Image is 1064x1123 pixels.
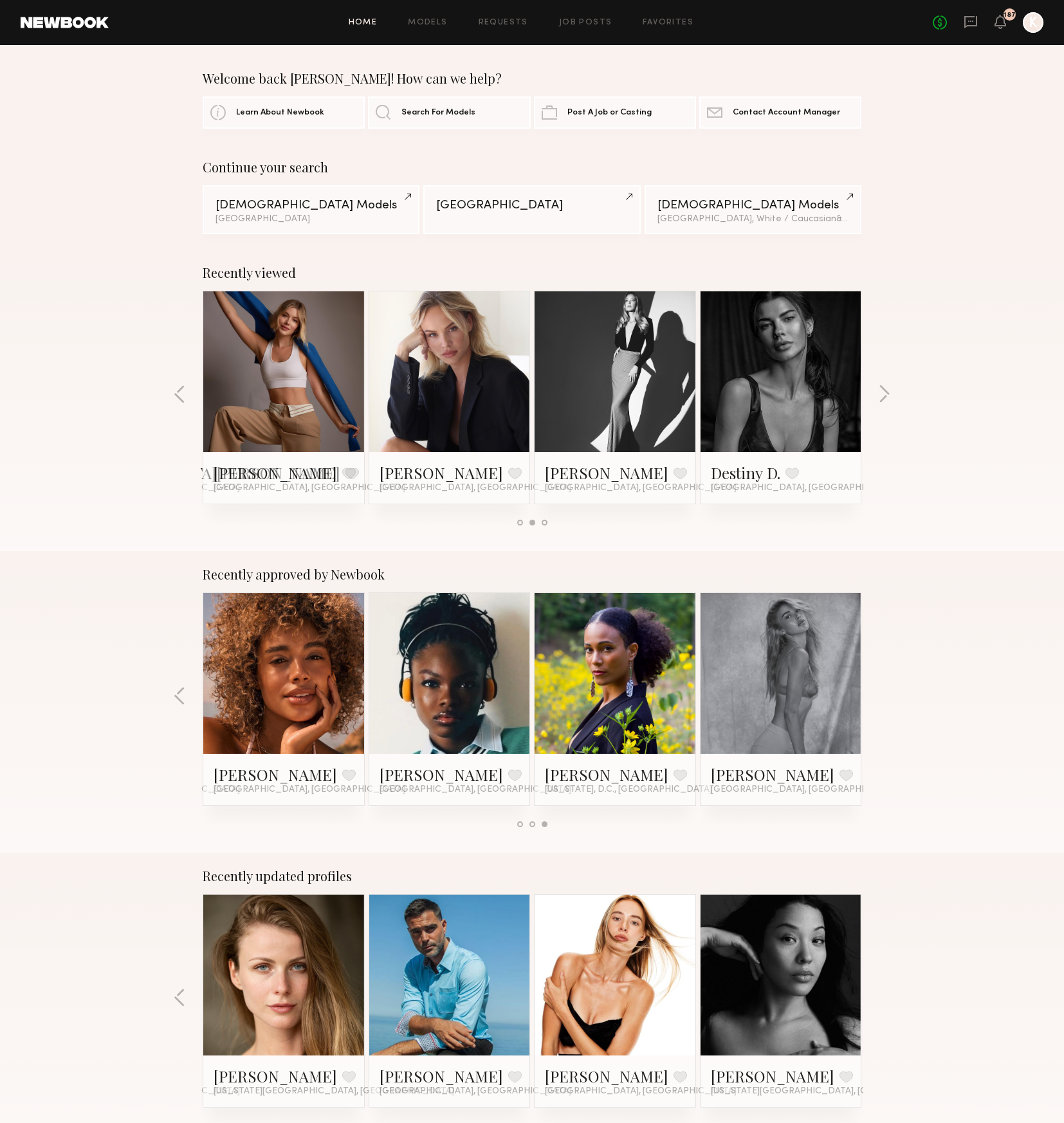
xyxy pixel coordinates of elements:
[711,462,780,483] a: Destiny D.
[214,1066,337,1086] a: [PERSON_NAME]
[380,1086,571,1097] span: [GEOGRAPHIC_DATA], [GEOGRAPHIC_DATA]
[368,96,530,129] a: Search For Models
[203,96,365,129] a: Learn About Newbook
[545,1066,668,1086] a: [PERSON_NAME]
[214,462,337,483] a: [PERSON_NAME]
[380,462,503,483] a: [PERSON_NAME]
[214,764,337,785] a: [PERSON_NAME]
[534,96,696,129] a: Post A Job or Casting
[479,19,528,27] a: Requests
[657,199,848,212] div: [DEMOGRAPHIC_DATA] Models
[203,160,861,175] div: Continue your search
[545,483,737,493] span: [GEOGRAPHIC_DATA], [GEOGRAPHIC_DATA]
[1023,12,1043,33] a: K
[567,109,652,117] span: Post A Job or Casting
[408,19,447,27] a: Models
[203,185,419,234] a: [DEMOGRAPHIC_DATA] Models[GEOGRAPHIC_DATA]
[657,215,848,224] div: [GEOGRAPHIC_DATA], White / Caucasian
[380,1066,503,1086] a: [PERSON_NAME]
[203,868,861,884] div: Recently updated profiles
[711,1066,834,1086] a: [PERSON_NAME]
[380,764,503,785] a: [PERSON_NAME]
[559,19,612,27] a: Job Posts
[545,462,668,483] a: [PERSON_NAME]
[214,483,405,493] span: [GEOGRAPHIC_DATA], [GEOGRAPHIC_DATA]
[711,785,903,795] span: [GEOGRAPHIC_DATA], [GEOGRAPHIC_DATA]
[203,567,861,582] div: Recently approved by Newbook
[423,185,640,234] a: [GEOGRAPHIC_DATA]
[436,199,627,212] div: [GEOGRAPHIC_DATA]
[380,785,571,795] span: [GEOGRAPHIC_DATA], [GEOGRAPHIC_DATA]
[1004,12,1016,19] div: 187
[711,764,834,785] a: [PERSON_NAME]
[216,199,407,212] div: [DEMOGRAPHIC_DATA] Models
[645,185,861,234] a: [DEMOGRAPHIC_DATA] Models[GEOGRAPHIC_DATA], White / Caucasian&1other filter
[836,215,892,223] span: & 1 other filter
[349,19,378,27] a: Home
[214,1086,454,1097] span: [US_STATE][GEOGRAPHIC_DATA], [GEOGRAPHIC_DATA]
[203,265,861,280] div: Recently viewed
[214,785,405,795] span: [GEOGRAPHIC_DATA], [GEOGRAPHIC_DATA]
[216,215,407,224] div: [GEOGRAPHIC_DATA]
[699,96,861,129] a: Contact Account Manager
[733,109,840,117] span: Contact Account Manager
[643,19,693,27] a: Favorites
[401,109,475,117] span: Search For Models
[711,1086,951,1097] span: [US_STATE][GEOGRAPHIC_DATA], [GEOGRAPHIC_DATA]
[380,483,571,493] span: [GEOGRAPHIC_DATA], [GEOGRAPHIC_DATA]
[203,71,861,86] div: Welcome back [PERSON_NAME]! How can we help?
[545,1086,737,1097] span: [GEOGRAPHIC_DATA], [GEOGRAPHIC_DATA]
[236,109,324,117] span: Learn About Newbook
[711,483,903,493] span: [GEOGRAPHIC_DATA], [GEOGRAPHIC_DATA]
[545,764,668,785] a: [PERSON_NAME]
[545,785,712,795] span: [US_STATE], D.C., [GEOGRAPHIC_DATA]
